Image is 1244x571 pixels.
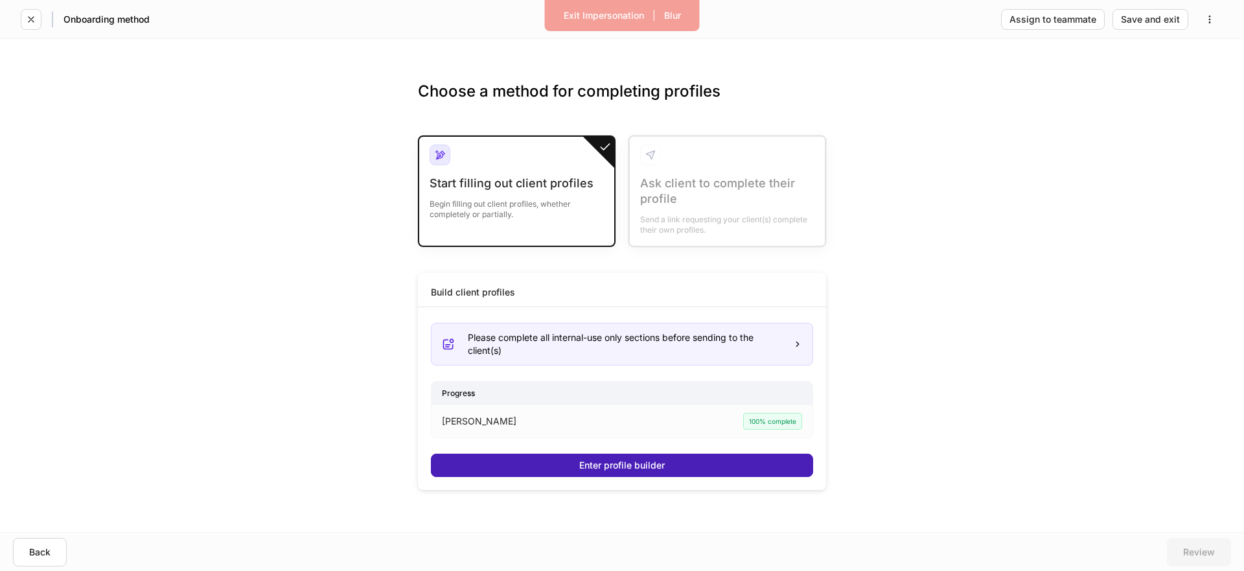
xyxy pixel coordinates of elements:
div: Start filling out client profiles [430,176,604,191]
div: Back [29,548,51,557]
button: Save and exit [1112,9,1188,30]
button: Assign to teammate [1001,9,1105,30]
h3: Choose a method for completing profiles [418,81,826,122]
div: Blur [664,11,681,20]
button: Enter profile builder [431,454,813,477]
div: Exit Impersonation [564,11,644,20]
button: Back [13,538,67,566]
div: Begin filling out client profiles, whether completely or partially. [430,191,604,220]
button: Exit Impersonation [555,5,652,26]
div: 100% complete [743,413,802,430]
div: Progress [432,382,812,404]
div: Please complete all internal-use only sections before sending to the client(s) [468,331,783,357]
button: Blur [656,5,689,26]
div: Enter profile builder [579,461,665,470]
p: [PERSON_NAME] [442,415,516,428]
div: Save and exit [1121,15,1180,24]
h5: Onboarding method [63,13,150,26]
div: Build client profiles [431,286,515,299]
div: Assign to teammate [1009,15,1096,24]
